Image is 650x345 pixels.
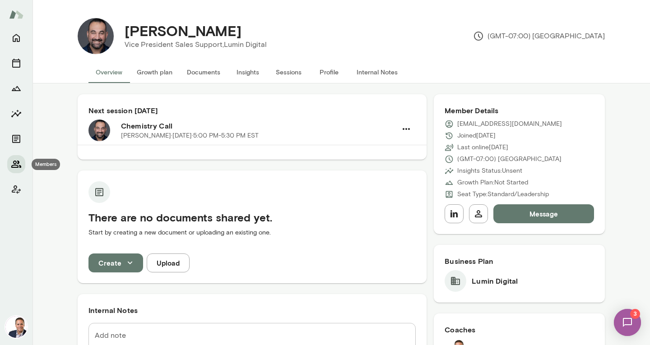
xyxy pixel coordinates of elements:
[78,18,114,54] img: Atif Sabawi
[445,256,594,267] h6: Business Plan
[7,54,25,72] button: Sessions
[7,79,25,97] button: Growth Plan
[32,159,60,170] div: Members
[9,6,23,23] img: Mento
[457,155,562,164] p: (GMT-07:00) [GEOGRAPHIC_DATA]
[7,130,25,148] button: Documents
[180,61,227,83] button: Documents
[147,253,190,272] button: Upload
[445,324,594,335] h6: Coaches
[125,22,241,39] h4: [PERSON_NAME]
[7,29,25,47] button: Home
[309,61,349,83] button: Profile
[125,39,267,50] p: Vice President Sales Support, Lumin Digital
[457,120,562,129] p: [EMAIL_ADDRESS][DOMAIN_NAME]
[457,131,496,140] p: Joined [DATE]
[5,316,27,338] img: Jon Fraser
[457,190,549,199] p: Seat Type: Standard/Leadership
[457,143,508,152] p: Last online [DATE]
[493,204,594,223] button: Message
[445,105,594,116] h6: Member Details
[88,210,416,225] h5: There are no documents shared yet.
[88,61,130,83] button: Overview
[7,180,25,198] button: Client app
[227,61,268,83] button: Insights
[121,120,397,131] h6: Chemistry Call
[7,155,25,173] button: Members
[457,166,522,175] p: Insights Status: Unsent
[130,61,180,83] button: Growth plan
[88,253,143,272] button: Create
[472,276,518,286] h6: Lumin Digital
[268,61,309,83] button: Sessions
[88,305,416,316] h6: Internal Notes
[473,31,605,41] p: (GMT-07:00) [GEOGRAPHIC_DATA]
[349,61,405,83] button: Internal Notes
[121,131,259,140] p: [PERSON_NAME] · [DATE] · 5:00 PM-5:30 PM EST
[88,228,416,237] p: Start by creating a new document or uploading an existing one.
[457,178,528,187] p: Growth Plan: Not Started
[7,105,25,123] button: Insights
[88,105,416,116] h6: Next session [DATE]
